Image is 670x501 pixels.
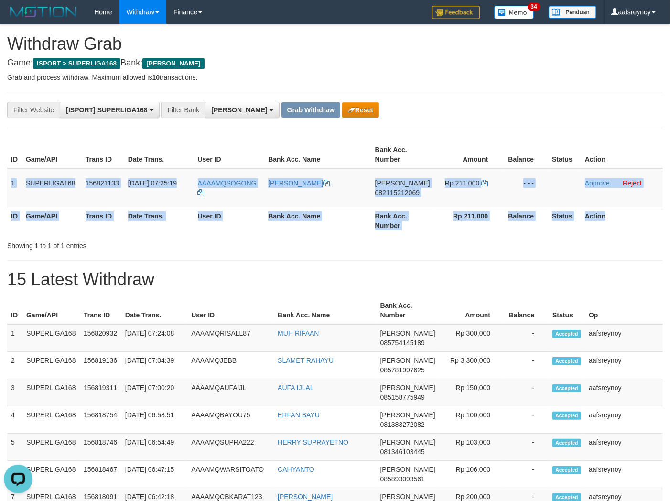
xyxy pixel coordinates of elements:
th: Trans ID [80,297,121,324]
td: SUPERLIGA168 [22,168,82,207]
span: [PERSON_NAME] [380,329,435,337]
td: AAAAMQSUPRA222 [187,434,274,461]
a: Reject [623,179,642,187]
td: [DATE] 07:00:20 [121,379,187,406]
th: Date Trans. [124,141,194,168]
td: 5 [7,434,22,461]
td: AAAAMQWARSITOATO [187,461,274,488]
th: User ID [187,297,274,324]
span: Accepted [552,439,581,447]
span: Copy 085893093561 to clipboard [380,475,425,483]
td: 156819136 [80,352,121,379]
th: Status [548,207,581,234]
th: Op [585,297,663,324]
a: CAHYANTO [278,466,314,473]
strong: 10 [152,74,160,81]
h1: 15 Latest Withdraw [7,270,663,289]
span: [PERSON_NAME] [142,58,204,69]
td: aafsreynoy [585,324,663,352]
td: Rp 106,000 [439,461,505,488]
span: [ISPORT] SUPERLIGA168 [66,106,147,114]
th: Game/API [22,207,82,234]
th: Bank Acc. Name [264,207,371,234]
span: 34 [528,2,540,11]
span: Accepted [552,412,581,420]
th: Action [581,141,663,168]
span: [PERSON_NAME] [380,438,435,446]
td: Rp 150,000 [439,379,505,406]
td: SUPERLIGA168 [22,352,80,379]
th: Bank Acc. Number [371,207,434,234]
img: Feedback.jpg [432,6,480,19]
td: [DATE] 06:47:15 [121,461,187,488]
th: Game/API [22,297,80,324]
span: [PERSON_NAME] [375,179,430,187]
a: MUH RIFAAN [278,329,319,337]
th: ID [7,141,22,168]
img: MOTION_logo.png [7,5,80,19]
a: AAAAMQSOGONG [198,179,257,196]
th: Bank Acc. Number [377,297,439,324]
td: Rp 100,000 [439,406,505,434]
a: HERRY SUPRAYETNO [278,438,348,446]
th: Date Trans. [124,207,194,234]
td: [DATE] 07:04:39 [121,352,187,379]
td: - [505,406,549,434]
img: Button%20Memo.svg [494,6,534,19]
td: 2 [7,352,22,379]
td: aafsreynoy [585,461,663,488]
th: User ID [194,141,265,168]
td: AAAAMQAUFAIJL [187,379,274,406]
span: Accepted [552,466,581,474]
th: Trans ID [82,141,124,168]
span: Accepted [552,357,581,365]
td: 156819311 [80,379,121,406]
h4: Game: Bank: [7,58,663,68]
span: [PERSON_NAME] [380,411,435,419]
span: [PERSON_NAME] [211,106,267,114]
div: Filter Bank [161,102,205,118]
span: [DATE] 07:25:19 [128,179,177,187]
td: AAAAMQJEBB [187,352,274,379]
a: SLAMET RAHAYU [278,357,334,364]
td: - [505,352,549,379]
th: Balance [502,207,548,234]
td: Rp 3,300,000 [439,352,505,379]
span: Accepted [552,330,581,338]
td: SUPERLIGA168 [22,434,80,461]
td: - [505,434,549,461]
td: aafsreynoy [585,379,663,406]
td: [DATE] 07:24:08 [121,324,187,352]
td: Rp 300,000 [439,324,505,352]
th: Bank Acc. Number [371,141,434,168]
th: Date Trans. [121,297,187,324]
span: [PERSON_NAME] [380,466,435,473]
td: - [505,379,549,406]
span: Copy 085781997625 to clipboard [380,366,425,374]
a: ERFAN BAYU [278,411,320,419]
td: SUPERLIGA168 [22,461,80,488]
td: SUPERLIGA168 [22,379,80,406]
button: Grab Withdraw [281,102,340,118]
div: Filter Website [7,102,60,118]
th: Rp 211.000 [434,207,502,234]
th: Bank Acc. Name [274,297,376,324]
td: 1 [7,168,22,207]
span: 156821133 [86,179,119,187]
span: [PERSON_NAME] [380,493,435,501]
span: Copy 085158775949 to clipboard [380,393,425,401]
a: [PERSON_NAME] [278,493,333,501]
span: Copy 085754145189 to clipboard [380,339,425,347]
td: AAAAMQRISALL87 [187,324,274,352]
td: Rp 103,000 [439,434,505,461]
span: [PERSON_NAME] [380,384,435,392]
span: Accepted [552,384,581,392]
img: panduan.png [549,6,596,19]
td: 156818467 [80,461,121,488]
td: - [505,324,549,352]
td: [DATE] 06:58:51 [121,406,187,434]
span: AAAAMQSOGONG [198,179,257,187]
td: - - - [502,168,548,207]
td: [DATE] 06:54:49 [121,434,187,461]
th: Amount [439,297,505,324]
